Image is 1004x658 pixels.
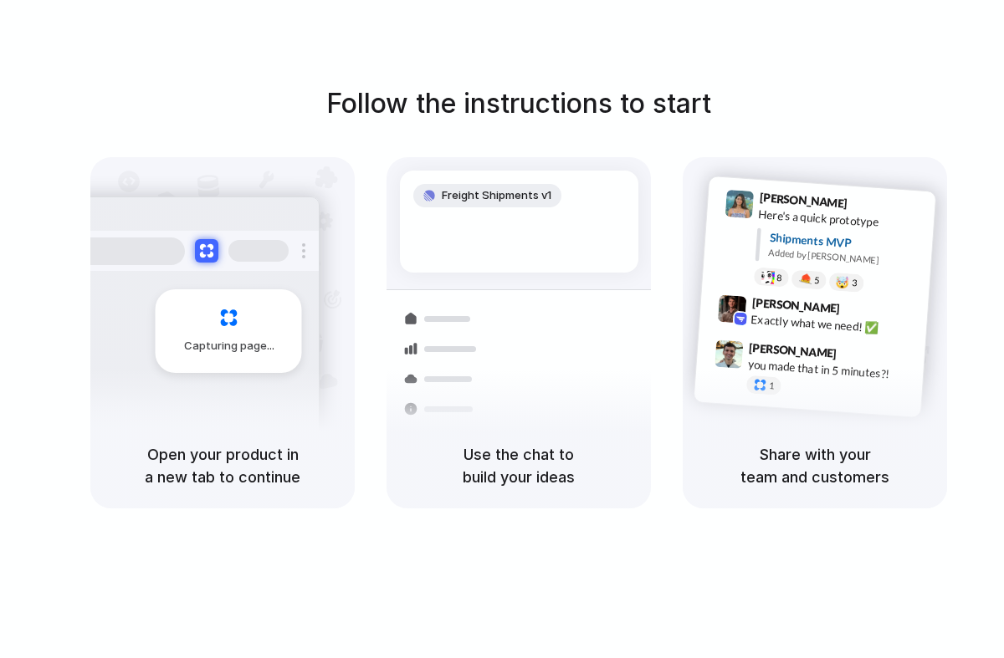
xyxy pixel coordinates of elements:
div: Shipments MVP [769,229,924,257]
span: [PERSON_NAME] [749,339,838,363]
span: 9:42 AM [845,301,879,321]
span: 8 [776,273,782,283]
div: Added by [PERSON_NAME] [768,246,922,270]
span: Freight Shipments v1 [442,187,551,204]
div: you made that in 5 minutes?! [747,355,914,384]
div: Exactly what we need! ✅ [750,311,918,339]
span: [PERSON_NAME] [759,188,848,212]
span: 5 [814,276,820,285]
span: 3 [852,278,858,288]
span: 1 [769,381,775,390]
h5: Open your product in a new tab to continue [110,443,335,488]
span: 9:41 AM [853,196,887,217]
div: Here's a quick prototype [758,206,925,234]
span: Capturing page [184,338,277,355]
h1: Follow the instructions to start [326,84,711,124]
div: 🤯 [836,276,850,288]
h5: Use the chat to build your ideas [407,443,631,488]
span: [PERSON_NAME] [751,293,840,318]
span: 9:47 AM [842,346,876,366]
h5: Share with your team and customers [703,443,927,488]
